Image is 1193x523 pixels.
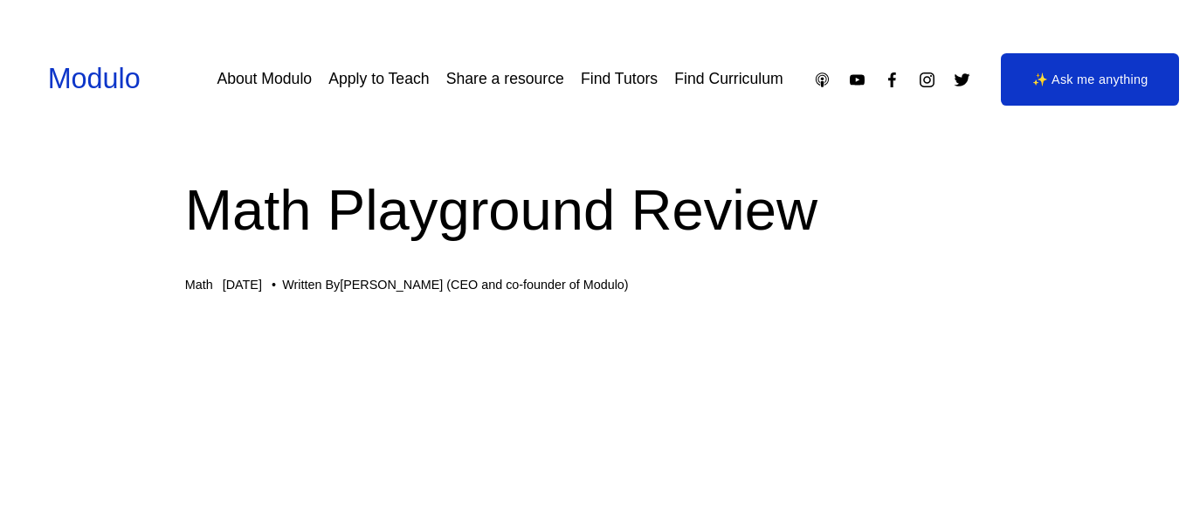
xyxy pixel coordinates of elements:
a: ✨ Ask me anything [1001,53,1179,106]
span: [DATE] [223,278,262,292]
a: Twitter [953,71,971,89]
a: Modulo [48,63,141,94]
a: Share a resource [446,64,564,94]
a: Facebook [883,71,901,89]
h1: Math Playground Review [185,170,1009,250]
a: Math [185,278,213,292]
a: [PERSON_NAME] (CEO and co-founder of Modulo) [340,278,628,292]
a: Find Curriculum [674,64,783,94]
a: About Modulo [217,64,312,94]
a: Apply to Teach [328,64,429,94]
a: Apple Podcasts [813,71,831,89]
div: Written By [282,278,628,292]
a: Instagram [918,71,936,89]
a: Find Tutors [581,64,658,94]
a: YouTube [848,71,866,89]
